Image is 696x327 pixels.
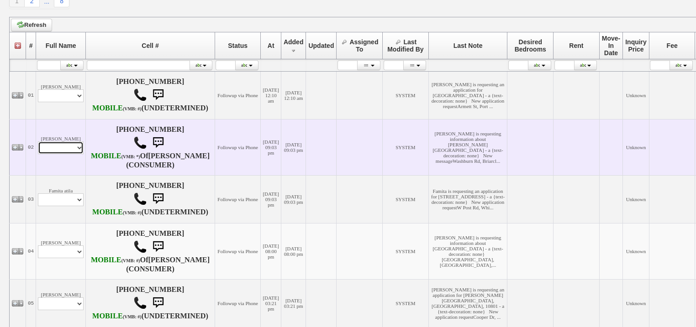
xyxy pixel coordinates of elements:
h4: [PHONE_NUMBER] (UNDETERMINED) [88,78,213,113]
b: Verizon Wireless [91,152,140,160]
span: Rent [569,42,583,49]
font: MOBILE [91,152,121,160]
font: MOBILE [92,312,123,320]
td: 05 [26,279,36,327]
td: Followup via Phone [215,175,261,223]
td: Unknown [623,71,649,119]
span: Assigned To [349,38,378,53]
td: Famita atila [36,175,86,223]
img: call.png [133,296,147,310]
span: Desired Bedrooms [515,38,546,53]
span: Last Note [453,42,483,49]
td: [DATE] 08:00 pm [261,223,281,279]
span: Inquiry Price [625,38,647,53]
b: T-Mobile USA, Inc. [92,104,142,112]
td: [DATE] 09:03 pm [261,119,281,175]
td: [DATE] 12:10 am [281,71,306,119]
td: [DATE] 12:10 am [261,71,281,119]
td: Followup via Phone [215,279,261,327]
font: MOBILE [92,104,123,112]
td: [PERSON_NAME] [36,71,86,119]
td: SYSTEM [383,279,429,327]
span: Full Name [46,42,76,49]
span: Move-In Date [602,35,620,57]
td: Unknown [623,279,649,327]
img: sms.png [149,238,167,256]
font: MOBILE [91,256,121,264]
b: AT&T Wireless [92,312,142,320]
td: [PERSON_NAME] [36,223,86,279]
span: Last Modified By [387,38,423,53]
font: MOBILE [92,208,123,216]
th: # [26,32,36,59]
img: call.png [133,88,147,102]
img: call.png [133,192,147,206]
h4: [PHONE_NUMBER] (UNDETERMINED) [88,285,213,321]
span: Added [284,38,304,46]
td: Followup via Phone [215,119,261,175]
td: [PERSON_NAME] is requesting an application for [GEOGRAPHIC_DATA] - a {text-decoration: none} New ... [428,71,507,119]
td: Followup via Phone [215,223,261,279]
td: [DATE] 09:03 pm [261,175,281,223]
td: 01 [26,71,36,119]
td: [DATE] 09:03 pm [281,119,306,175]
td: Famita is requesting an application for [STREET_ADDRESS] - a {text-decoration: none} New applicat... [428,175,507,223]
td: 02 [26,119,36,175]
font: (VMB: #) [123,210,142,215]
h4: [PHONE_NUMBER] Of (CONSUMER) [88,125,213,169]
img: sms.png [149,190,167,208]
td: [PERSON_NAME] is requesting an application for [PERSON_NAME][GEOGRAPHIC_DATA], [GEOGRAPHIC_DATA],... [428,279,507,327]
a: Refresh [11,19,52,31]
td: [DATE] 03:21 pm [281,279,306,327]
td: 03 [26,175,36,223]
h4: [PHONE_NUMBER] (UNDETERMINED) [88,182,213,217]
td: [DATE] 09:03 pm [281,175,306,223]
td: Followup via Phone [215,71,261,119]
td: SYSTEM [383,223,429,279]
td: Unknown [623,119,649,175]
td: [PERSON_NAME] is requesting information about [GEOGRAPHIC_DATA] - a {text-decoration: none} [GEOG... [428,223,507,279]
h4: [PHONE_NUMBER] Of (CONSUMER) [88,229,213,273]
font: (VMB: #) [121,258,140,263]
img: sms.png [149,134,167,152]
td: SYSTEM [383,71,429,119]
b: [PERSON_NAME] [148,152,210,160]
img: call.png [133,136,147,150]
font: (VMB: #) [123,314,142,319]
span: At [268,42,274,49]
b: T-Mobile USA, Inc. [92,208,142,216]
td: [PERSON_NAME] [36,119,86,175]
img: sms.png [149,294,167,312]
span: Status [228,42,248,49]
td: SYSTEM [383,119,429,175]
img: call.png [133,240,147,254]
span: Cell # [142,42,158,49]
font: (VMB: #) [123,106,142,111]
td: [PERSON_NAME] [36,279,86,327]
img: sms.png [149,86,167,104]
td: 04 [26,223,36,279]
b: [PERSON_NAME] [148,256,210,264]
td: [DATE] 08:00 pm [281,223,306,279]
td: SYSTEM [383,175,429,223]
b: AT&T Wireless [91,256,140,264]
td: Unknown [623,175,649,223]
td: Unknown [623,223,649,279]
td: [PERSON_NAME] is requesting information about [PERSON_NAME][GEOGRAPHIC_DATA] - a {text-decoration... [428,119,507,175]
font: (VMB: *) [121,154,140,159]
td: [DATE] 03:21 pm [261,279,281,327]
span: Updated [308,42,334,49]
span: Fee [667,42,678,49]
